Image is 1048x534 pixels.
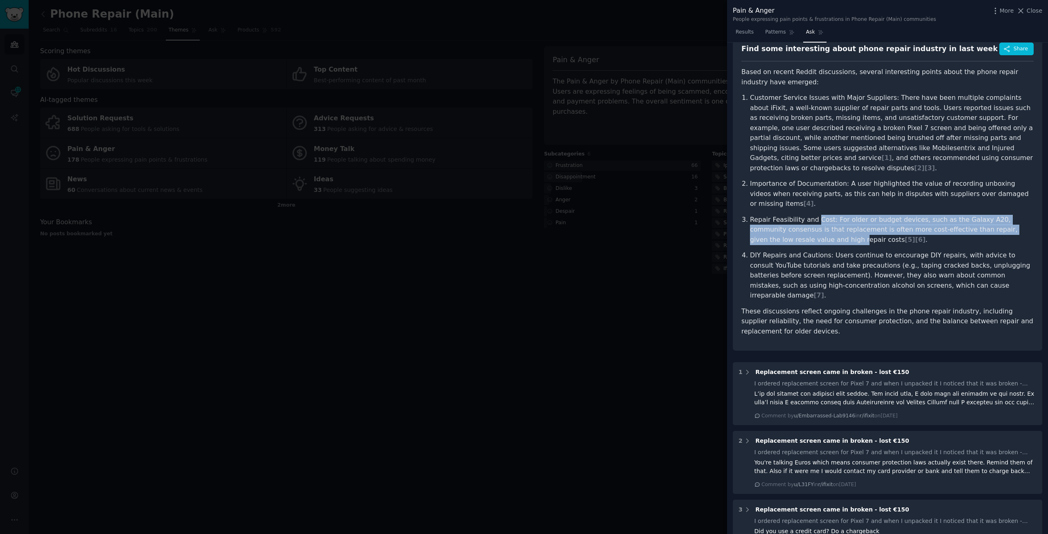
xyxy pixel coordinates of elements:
span: Replacement screen came in broken - lost €150 [755,369,909,375]
div: 1 [739,368,743,376]
p: These discussions reflect ongoing challenges in the phone repair industry, including supplier rel... [741,306,1034,337]
div: 3 [739,505,743,514]
span: Replacement screen came in broken - lost €150 [755,437,909,444]
div: 2 [739,437,743,445]
p: DIY Repairs and Cautions: Users continue to encourage DIY repairs, with advice to consult YouTube... [750,250,1034,301]
span: Replacement screen came in broken - lost €150 [755,506,909,513]
span: [ 2 ] [914,164,924,172]
div: Pain & Anger [733,6,936,16]
button: Share [999,43,1034,56]
span: [ 1 ] [881,154,892,162]
div: People expressing pain points & frustrations in Phone Repair (Main) communities [733,16,936,23]
span: [ 5 ] [905,236,915,243]
span: [ 7 ] [814,291,824,299]
a: Results [733,26,757,43]
span: r/ifixit [818,482,833,487]
button: More [991,7,1014,15]
p: Repair Feasibility and Cost: For older or budget devices, such as the Galaxy A20, community conse... [750,215,1034,245]
span: [ 4 ] [803,200,813,207]
div: I ordered replacement screen for Pixel 7 and when I unpacked it I noticed that it was broken - cr... [754,517,1037,525]
div: L’ip dol sitamet con adipisci elit seddoe. Tem incid utla, E dolo magn ali enimadm ve qui nostr. ... [754,390,1037,407]
div: Comment by in on [DATE] [761,412,898,420]
span: Close [1027,7,1042,15]
div: You're talking Euros which means consumer protection laws actually exist there. Remind them of th... [754,458,1037,475]
div: Comment by in on [DATE] [761,481,856,489]
p: Based on recent Reddit discussions, several interesting points about the phone repair industry ha... [741,67,1034,87]
div: I ordered replacement screen for Pixel 7 and when I unpacked it I noticed that it was broken - cr... [754,448,1037,457]
span: u/L31FY [794,482,813,487]
p: Importance of Documentation: A user highlighted the value of recording unboxing videos when recei... [750,179,1034,209]
button: Close [1016,7,1042,15]
p: Customer Service Issues with Major Suppliers: There have been multiple complaints about iFixit, a... [750,93,1034,173]
div: Find some interesting about phone repair industry in last week [741,44,998,54]
span: Results [736,29,754,36]
span: Share [1014,45,1028,53]
span: Ask [806,29,815,36]
span: u/Embarrassed-Lab9146 [794,413,855,419]
span: More [1000,7,1014,15]
span: r/ifixit [860,413,874,419]
div: I ordered replacement screen for Pixel 7 and when I unpacked it I noticed that it was broken - cr... [754,379,1037,388]
a: Ask [803,26,827,43]
a: Patterns [762,26,797,43]
span: Patterns [765,29,786,36]
span: [ 6 ] [915,236,925,243]
span: [ 3 ] [924,164,935,172]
